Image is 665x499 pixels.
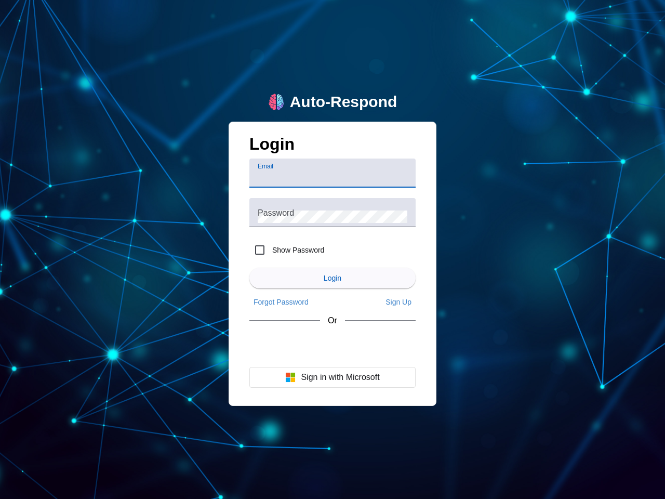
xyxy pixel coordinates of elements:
[268,93,397,111] a: logoAuto-Respond
[249,268,416,288] button: Login
[385,298,411,306] span: Sign Up
[244,335,421,358] iframe: Sign in with Google Button
[249,367,416,388] button: Sign in with Microsoft
[258,163,273,170] mat-label: Email
[290,93,397,111] div: Auto-Respond
[285,372,296,383] img: Microsoft logo
[270,245,324,255] label: Show Password
[328,316,337,325] span: Or
[324,274,341,282] span: Login
[249,135,416,159] h1: Login
[254,298,309,306] span: Forgot Password
[268,94,285,110] img: logo
[258,208,294,217] mat-label: Password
